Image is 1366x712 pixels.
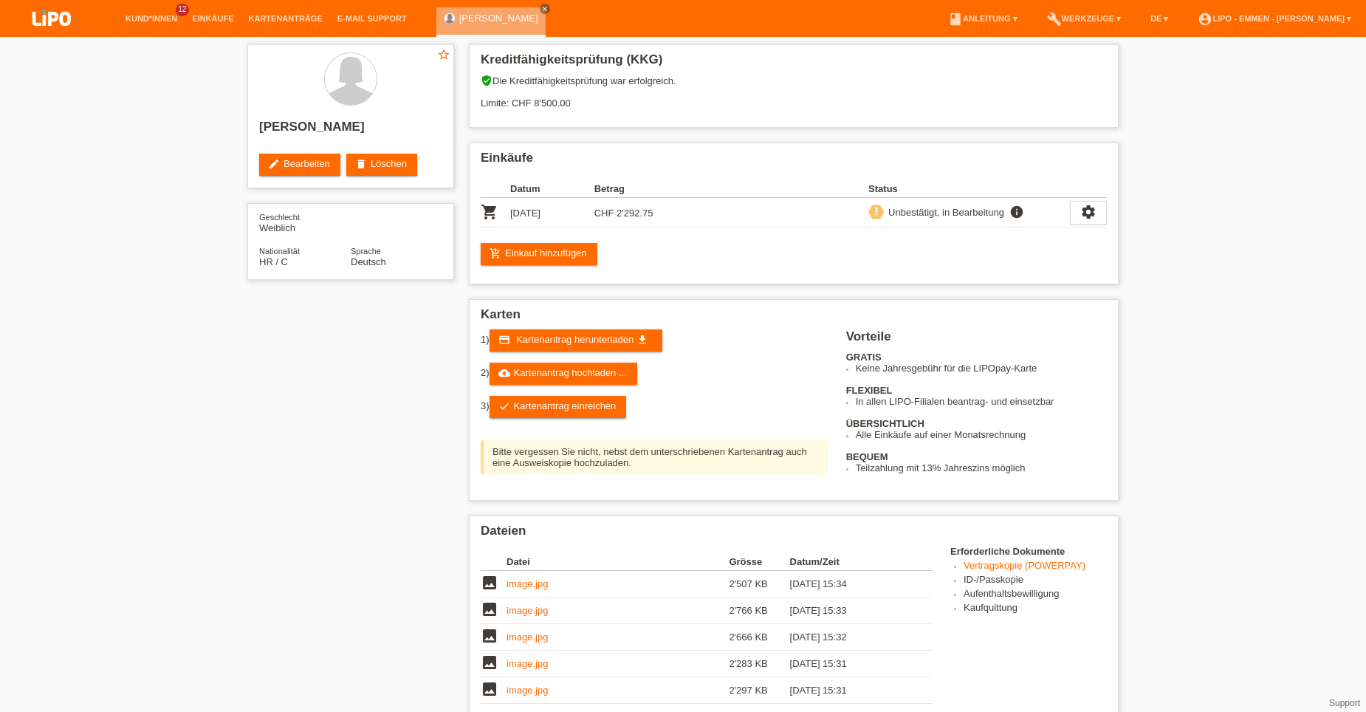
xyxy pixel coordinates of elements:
[964,602,1107,616] li: Kaufquittung
[15,30,89,41] a: LIPO pay
[790,624,911,651] td: [DATE] 15:32
[856,429,1107,440] li: Alle Einkäufe auf einer Monatsrechnung
[856,363,1107,374] li: Keine Jahresgebühr für die LIPOpay-Karte
[594,198,679,228] td: CHF 2'292.75
[346,154,417,176] a: deleteLöschen
[490,363,637,385] a: cloud_uploadKartenantrag hochladen ...
[516,334,634,345] span: Kartenantrag herunterladen
[856,396,1107,407] li: In allen LIPO-Filialen beantrag- und einsetzbar
[330,14,414,23] a: E-Mail Support
[481,574,498,592] i: image
[459,13,538,24] a: [PERSON_NAME]
[481,329,828,352] div: 1)
[540,4,550,14] a: close
[964,574,1107,588] li: ID-/Passkopie
[950,546,1107,557] h4: Erforderliche Dokumente
[1329,698,1360,708] a: Support
[636,334,648,346] i: get_app
[846,451,888,462] b: BEQUEM
[481,52,1107,75] h2: Kreditfähigkeitsprüfung (KKG)
[846,352,882,363] b: GRATIS
[259,256,288,267] span: Kroatien / C / 21.01.1991
[241,14,330,23] a: Kartenanträge
[481,524,1107,546] h2: Dateien
[856,462,1107,473] li: Teilzahlung mit 13% Jahreszins möglich
[351,247,381,256] span: Sprache
[490,396,627,418] a: checkKartenantrag einreichen
[729,651,789,677] td: 2'283 KB
[948,12,963,27] i: book
[1040,14,1129,23] a: buildWerkzeuge ▾
[437,48,450,64] a: star_border
[481,627,498,645] i: image
[507,631,548,643] a: image.jpg
[1143,14,1175,23] a: DE ▾
[507,553,729,571] th: Datei
[941,14,1024,23] a: bookAnleitung ▾
[498,367,510,379] i: cloud_upload
[259,154,340,176] a: editBearbeiten
[481,243,597,265] a: add_shopping_cartEinkauf hinzufügen
[185,14,241,23] a: Einkäufe
[481,680,498,698] i: image
[846,329,1107,352] h2: Vorteile
[481,396,828,418] div: 3)
[868,180,1070,198] th: Status
[790,553,911,571] th: Datum/Zeit
[594,180,679,198] th: Betrag
[481,151,1107,173] h2: Einkäufe
[498,334,510,346] i: credit_card
[481,75,1107,120] div: Die Kreditfähigkeitsprüfung war erfolgreich. Limite: CHF 8'500.00
[1198,12,1212,27] i: account_circle
[1008,205,1026,219] i: info
[481,600,498,618] i: image
[355,158,367,170] i: delete
[729,553,789,571] th: Grösse
[118,14,185,23] a: Kund*innen
[268,158,280,170] i: edit
[541,5,549,13] i: close
[884,205,1004,220] div: Unbestätigt, in Bearbeitung
[259,211,351,233] div: Weiblich
[790,651,911,677] td: [DATE] 15:31
[481,203,498,221] i: POSP00026225
[507,658,548,669] a: image.jpg
[729,571,789,598] td: 2'507 KB
[510,198,594,228] td: [DATE]
[490,329,662,352] a: credit_card Kartenantrag herunterladen get_app
[1080,204,1096,220] i: settings
[507,605,548,616] a: image.jpg
[176,4,189,16] span: 12
[498,400,510,412] i: check
[871,206,882,216] i: priority_high
[437,48,450,61] i: star_border
[507,578,548,589] a: image.jpg
[729,598,789,624] td: 2'766 KB
[510,180,594,198] th: Datum
[259,213,300,222] span: Geschlecht
[1190,14,1359,23] a: account_circleLIPO - Emmen - [PERSON_NAME] ▾
[481,363,828,385] div: 2)
[846,418,924,429] b: ÜBERSICHTLICH
[790,677,911,704] td: [DATE] 15:31
[490,247,501,259] i: add_shopping_cart
[481,307,1107,329] h2: Karten
[846,385,893,396] b: FLEXIBEL
[729,624,789,651] td: 2'666 KB
[729,677,789,704] td: 2'297 KB
[481,654,498,671] i: image
[964,588,1107,602] li: Aufenthaltsbewilligung
[481,75,492,86] i: verified_user
[259,120,442,142] h2: [PERSON_NAME]
[964,560,1085,571] a: Vertragskopie (POWERPAY)
[481,440,828,474] div: Bitte vergessen Sie nicht, nebst dem unterschriebenen Kartenantrag auch eine Ausweiskopie hochzul...
[507,685,548,696] a: image.jpg
[790,571,911,598] td: [DATE] 15:34
[351,256,386,267] span: Deutsch
[1047,12,1062,27] i: build
[259,247,300,256] span: Nationalität
[790,598,911,624] td: [DATE] 15:33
